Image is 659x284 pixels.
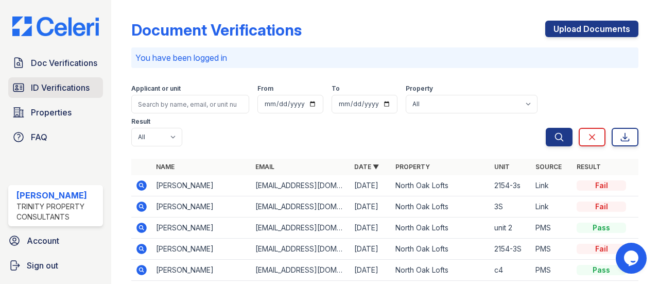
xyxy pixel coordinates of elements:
[577,244,626,254] div: Fail
[616,243,649,274] iframe: chat widget
[391,260,490,281] td: North Oak Lofts
[354,163,379,171] a: Date ▼
[257,85,273,93] label: From
[531,196,573,218] td: Link
[531,175,573,196] td: Link
[577,265,626,275] div: Pass
[391,175,490,196] td: North Oak Lofts
[577,163,601,171] a: Result
[332,85,340,93] label: To
[251,196,350,218] td: [EMAIL_ADDRESS][DOMAIN_NAME]
[535,163,562,171] a: Source
[577,223,626,233] div: Pass
[31,81,90,94] span: ID Verifications
[406,85,433,93] label: Property
[531,239,573,260] td: PMS
[545,21,638,37] a: Upload Documents
[490,239,531,260] td: 2154-3S
[16,189,99,202] div: [PERSON_NAME]
[350,260,391,281] td: [DATE]
[395,163,430,171] a: Property
[8,102,103,123] a: Properties
[156,163,175,171] a: Name
[4,16,107,36] img: CE_Logo_Blue-a8612792a0a2168367f1c8372b55b34899dd931a85d93a1a3d3e32e68fde9ad4.png
[152,196,251,218] td: [PERSON_NAME]
[490,175,531,196] td: 2154-3s
[577,202,626,212] div: Fail
[16,202,99,222] div: Trinity Property Consultants
[135,52,634,64] p: You have been logged in
[8,53,103,73] a: Doc Verifications
[490,196,531,218] td: 3S
[251,260,350,281] td: [EMAIL_ADDRESS][DOMAIN_NAME]
[27,259,58,272] span: Sign out
[251,175,350,196] td: [EMAIL_ADDRESS][DOMAIN_NAME]
[8,127,103,147] a: FAQ
[490,218,531,239] td: unit 2
[391,218,490,239] td: North Oak Lofts
[490,260,531,281] td: c4
[494,163,510,171] a: Unit
[31,57,97,69] span: Doc Verifications
[4,230,107,251] a: Account
[531,260,573,281] td: PMS
[31,131,47,143] span: FAQ
[531,218,573,239] td: PMS
[251,218,350,239] td: [EMAIL_ADDRESS][DOMAIN_NAME]
[8,77,103,98] a: ID Verifications
[350,239,391,260] td: [DATE]
[131,85,181,93] label: Applicant or unit
[350,175,391,196] td: [DATE]
[4,255,107,276] a: Sign out
[131,21,302,39] div: Document Verifications
[131,118,150,126] label: Result
[152,218,251,239] td: [PERSON_NAME]
[152,260,251,281] td: [PERSON_NAME]
[27,235,59,247] span: Account
[350,196,391,218] td: [DATE]
[255,163,274,171] a: Email
[152,239,251,260] td: [PERSON_NAME]
[350,218,391,239] td: [DATE]
[391,239,490,260] td: North Oak Lofts
[31,106,72,119] span: Properties
[131,95,249,113] input: Search by name, email, or unit number
[391,196,490,218] td: North Oak Lofts
[251,239,350,260] td: [EMAIL_ADDRESS][DOMAIN_NAME]
[152,175,251,196] td: [PERSON_NAME]
[577,180,626,191] div: Fail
